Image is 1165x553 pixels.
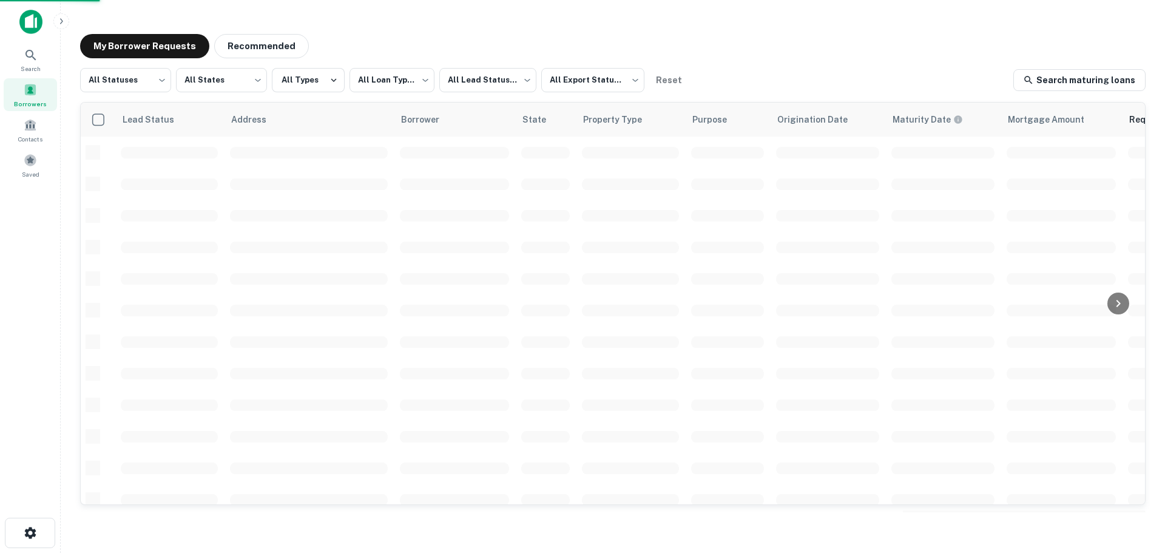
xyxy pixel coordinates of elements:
span: Origination Date [777,112,863,127]
button: My Borrower Requests [80,34,209,58]
span: Borrower [401,112,455,127]
span: Maturity dates displayed may be estimated. Please contact the lender for the most accurate maturi... [893,113,979,126]
span: Lead Status [122,112,190,127]
span: Address [231,112,282,127]
span: Search [21,64,41,73]
span: Borrowers [14,99,47,109]
span: Mortgage Amount [1008,112,1100,127]
a: Saved [4,149,57,182]
th: Property Type [576,103,685,137]
th: Mortgage Amount [1001,103,1122,137]
a: Search [4,43,57,76]
th: Address [224,103,394,137]
div: All Lead Statuses [439,64,536,96]
div: Maturity dates displayed may be estimated. Please contact the lender for the most accurate maturi... [893,113,963,126]
th: Maturity dates displayed may be estimated. Please contact the lender for the most accurate maturi... [885,103,1001,137]
div: All Statuses [80,64,171,96]
span: State [522,112,562,127]
span: Property Type [583,112,658,127]
a: Contacts [4,114,57,146]
th: State [515,103,576,137]
a: Borrowers [4,78,57,111]
th: Lead Status [115,103,224,137]
h6: Maturity Date [893,113,951,126]
a: Search maturing loans [1013,69,1146,91]
th: Borrower [394,103,515,137]
div: All Export Statuses [541,64,644,96]
th: Origination Date [770,103,885,137]
button: All Types [272,68,345,92]
th: Purpose [685,103,770,137]
span: Purpose [692,112,743,127]
img: capitalize-icon.png [19,10,42,34]
span: Saved [22,169,39,179]
div: All Loan Types [349,64,434,96]
button: Reset [649,68,688,92]
div: All States [176,64,267,96]
span: Contacts [18,134,42,144]
button: Recommended [214,34,309,58]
